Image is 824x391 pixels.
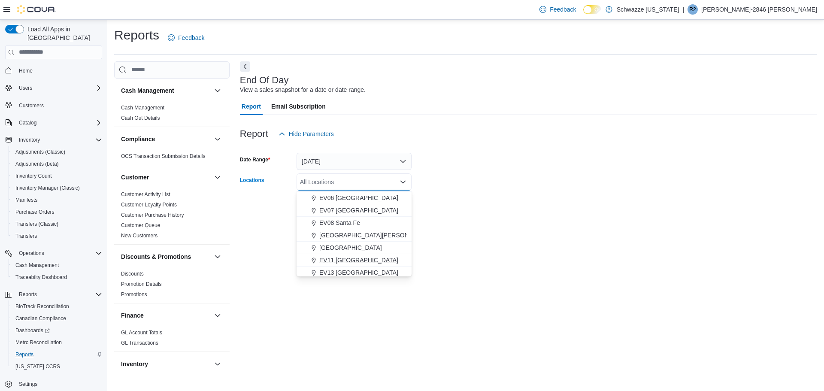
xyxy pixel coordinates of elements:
span: Reports [19,291,37,298]
span: Reports [15,289,102,300]
span: OCS Transaction Submission Details [121,153,206,160]
span: EV11 [GEOGRAPHIC_DATA] [319,256,398,264]
button: Inventory [121,360,211,368]
span: Cash Management [15,262,59,269]
span: Dashboards [15,327,50,334]
a: Dashboards [12,325,53,336]
span: Customer Queue [121,222,160,229]
span: Customer Loyalty Points [121,201,177,208]
span: Inventory Count [15,173,52,179]
button: Purchase Orders [9,206,106,218]
button: EV08 Santa Fe [297,217,412,229]
button: Cash Management [212,85,223,96]
h3: Inventory [121,360,148,368]
span: EV13 [GEOGRAPHIC_DATA] [319,268,398,277]
span: EV08 Santa Fe [319,218,360,227]
a: Promotions [121,291,147,297]
h3: Discounts & Promotions [121,252,191,261]
span: Hide Parameters [289,130,334,138]
span: Promotions [121,291,147,298]
a: Customers [15,100,47,111]
a: GL Account Totals [121,330,162,336]
input: Dark Mode [583,5,601,14]
h3: Compliance [121,135,155,143]
a: Discounts [121,271,144,277]
h1: Reports [114,27,159,44]
button: Metrc Reconciliation [9,336,106,349]
p: Schwazze [US_STATE] [617,4,679,15]
span: Transfers (Classic) [12,219,102,229]
button: Users [2,82,106,94]
span: Washington CCRS [12,361,102,372]
button: Operations [2,247,106,259]
label: Date Range [240,156,270,163]
a: GL Transactions [121,340,158,346]
a: [US_STATE] CCRS [12,361,64,372]
button: Manifests [9,194,106,206]
div: Customer [114,189,230,244]
span: [GEOGRAPHIC_DATA][PERSON_NAME] [319,231,431,239]
span: Load All Apps in [GEOGRAPHIC_DATA] [24,25,102,42]
p: [PERSON_NAME]-2846 [PERSON_NAME] [701,4,817,15]
span: Inventory Count [12,171,102,181]
span: Settings [19,381,37,388]
span: BioTrack Reconciliation [15,303,69,310]
span: Metrc Reconciliation [12,337,102,348]
span: Users [19,85,32,91]
button: EV13 [GEOGRAPHIC_DATA] [297,267,412,279]
a: Traceabilty Dashboard [12,272,70,282]
h3: Finance [121,311,144,320]
button: Adjustments (Classic) [9,146,106,158]
a: Transfers [12,231,40,241]
span: EV07 [GEOGRAPHIC_DATA] [319,206,398,215]
span: Canadian Compliance [15,315,66,322]
a: Home [15,66,36,76]
a: Reports [12,349,37,360]
button: Catalog [15,118,40,128]
span: [US_STATE] CCRS [15,363,60,370]
button: Reports [9,349,106,361]
a: Promotion Details [121,281,162,287]
span: Adjustments (beta) [15,161,59,167]
button: Finance [212,310,223,321]
a: Canadian Compliance [12,313,70,324]
a: Settings [15,379,41,389]
button: Customers [2,99,106,112]
a: Cash Out Details [121,115,160,121]
button: Traceabilty Dashboard [9,271,106,283]
button: Users [15,83,36,93]
button: Cash Management [121,86,211,95]
button: Next [240,61,250,72]
a: Customer Loyalty Points [121,202,177,208]
a: OCS Transaction Submission Details [121,153,206,159]
span: Transfers [12,231,102,241]
button: Transfers [9,230,106,242]
button: Adjustments (beta) [9,158,106,170]
span: Inventory [15,135,102,145]
div: Cash Management [114,103,230,127]
span: EV06 [GEOGRAPHIC_DATA] [319,194,398,202]
span: Discounts [121,270,144,277]
span: [GEOGRAPHIC_DATA] [319,243,382,252]
span: Home [19,67,33,74]
button: Settings [2,378,106,390]
span: Transfers [15,233,37,239]
div: Finance [114,327,230,352]
a: Inventory Manager (Classic) [12,183,83,193]
span: Traceabilty Dashboard [15,274,67,281]
h3: Cash Management [121,86,174,95]
button: Reports [15,289,40,300]
a: Feedback [164,29,208,46]
span: Manifests [15,197,37,203]
span: Inventory [19,136,40,143]
p: | [682,4,684,15]
a: Customer Purchase History [121,212,184,218]
button: Inventory [212,359,223,369]
button: Customer [121,173,211,182]
button: [GEOGRAPHIC_DATA][PERSON_NAME] [297,229,412,242]
a: Cash Management [121,105,164,111]
span: Customers [19,102,44,109]
button: Transfers (Classic) [9,218,106,230]
span: Inventory Manager (Classic) [15,185,80,191]
button: Cash Management [9,259,106,271]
